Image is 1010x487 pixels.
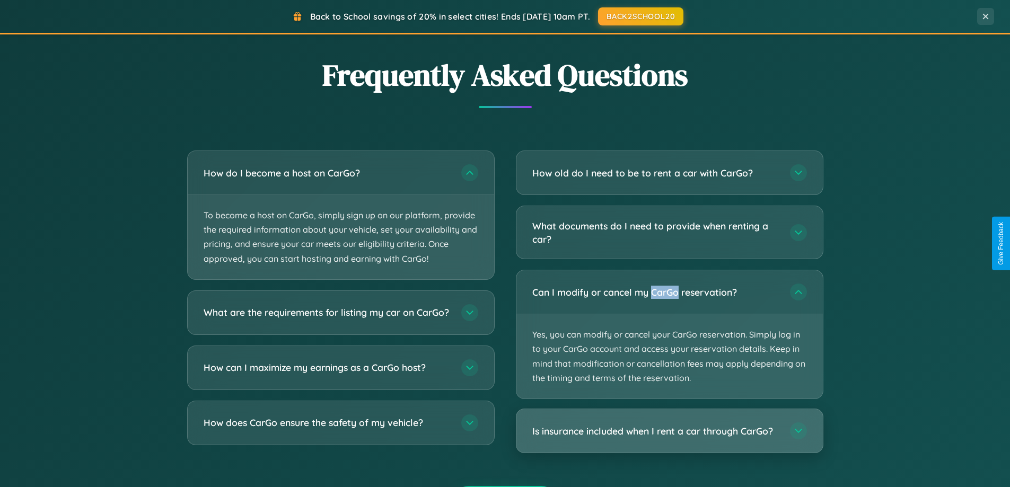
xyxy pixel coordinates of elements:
h3: How old do I need to be to rent a car with CarGo? [532,166,779,180]
h3: Is insurance included when I rent a car through CarGo? [532,424,779,438]
h3: How can I maximize my earnings as a CarGo host? [204,361,451,374]
h3: What are the requirements for listing my car on CarGo? [204,306,451,319]
p: Yes, you can modify or cancel your CarGo reservation. Simply log in to your CarGo account and acc... [516,314,823,399]
h3: What documents do I need to provide when renting a car? [532,219,779,245]
div: Give Feedback [997,222,1005,265]
h3: How does CarGo ensure the safety of my vehicle? [204,416,451,429]
h3: Can I modify or cancel my CarGo reservation? [532,286,779,299]
button: BACK2SCHOOL20 [598,7,683,25]
span: Back to School savings of 20% in select cities! Ends [DATE] 10am PT. [310,11,590,22]
h3: How do I become a host on CarGo? [204,166,451,180]
p: To become a host on CarGo, simply sign up on our platform, provide the required information about... [188,195,494,279]
h2: Frequently Asked Questions [187,55,823,95]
